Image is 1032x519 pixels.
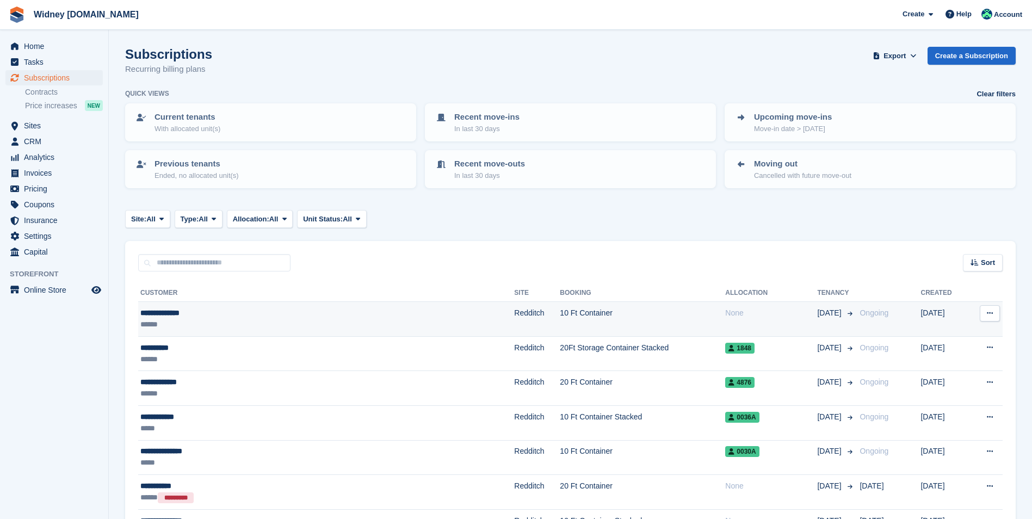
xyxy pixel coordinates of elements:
[175,210,223,228] button: Type: All
[426,104,715,140] a: Recent move-ins In last 30 days
[24,282,89,298] span: Online Store
[725,377,755,388] span: 4876
[514,285,560,302] th: Site
[903,9,924,20] span: Create
[514,475,560,510] td: Redditch
[5,197,103,212] a: menu
[25,101,77,111] span: Price increases
[860,378,888,386] span: Ongoing
[860,308,888,317] span: Ongoing
[725,480,817,492] div: None
[155,123,220,134] p: With allocated unit(s)
[860,447,888,455] span: Ongoing
[181,214,199,225] span: Type:
[131,214,146,225] span: Site:
[920,475,968,510] td: [DATE]
[514,302,560,337] td: Redditch
[817,480,843,492] span: [DATE]
[817,285,855,302] th: Tenancy
[24,181,89,196] span: Pricing
[5,165,103,181] a: menu
[24,244,89,259] span: Capital
[125,210,170,228] button: Site: All
[5,54,103,70] a: menu
[560,302,725,337] td: 10 Ft Container
[817,342,843,354] span: [DATE]
[233,214,269,225] span: Allocation:
[24,165,89,181] span: Invoices
[956,9,972,20] span: Help
[125,47,212,61] h1: Subscriptions
[920,285,968,302] th: Created
[24,134,89,149] span: CRM
[514,336,560,371] td: Redditch
[754,123,832,134] p: Move-in date > [DATE]
[5,282,103,298] a: menu
[25,100,103,112] a: Price increases NEW
[25,87,103,97] a: Contracts
[560,405,725,440] td: 10 Ft Container Stacked
[454,170,525,181] p: In last 30 days
[817,376,843,388] span: [DATE]
[725,412,759,423] span: 0036A
[24,228,89,244] span: Settings
[454,123,520,134] p: In last 30 days
[560,336,725,371] td: 20Ft Storage Container Stacked
[920,405,968,440] td: [DATE]
[981,257,995,268] span: Sort
[726,104,1015,140] a: Upcoming move-ins Move-in date > [DATE]
[24,150,89,165] span: Analytics
[454,158,525,170] p: Recent move-outs
[155,111,220,123] p: Current tenants
[5,70,103,85] a: menu
[754,111,832,123] p: Upcoming move-ins
[817,411,843,423] span: [DATE]
[871,47,919,65] button: Export
[199,214,208,225] span: All
[5,39,103,54] a: menu
[920,336,968,371] td: [DATE]
[24,197,89,212] span: Coupons
[514,371,560,406] td: Redditch
[454,111,520,123] p: Recent move-ins
[860,412,888,421] span: Ongoing
[29,5,143,23] a: Widney [DOMAIN_NAME]
[981,9,992,20] img: Emma
[817,307,843,319] span: [DATE]
[725,307,817,319] div: None
[977,89,1016,100] a: Clear filters
[754,158,851,170] p: Moving out
[24,54,89,70] span: Tasks
[155,170,239,181] p: Ended, no allocated unit(s)
[920,302,968,337] td: [DATE]
[883,51,906,61] span: Export
[24,70,89,85] span: Subscriptions
[560,440,725,475] td: 10 Ft Container
[303,214,343,225] span: Unit Status:
[426,151,715,187] a: Recent move-outs In last 30 days
[125,63,212,76] p: Recurring billing plans
[5,244,103,259] a: menu
[928,47,1016,65] a: Create a Subscription
[126,104,415,140] a: Current tenants With allocated unit(s)
[126,151,415,187] a: Previous tenants Ended, no allocated unit(s)
[146,214,156,225] span: All
[725,343,755,354] span: 1848
[138,285,514,302] th: Customer
[9,7,25,23] img: stora-icon-8386f47178a22dfd0bd8f6a31ec36ba5ce8667c1dd55bd0f319d3a0aa187defe.svg
[754,170,851,181] p: Cancelled with future move-out
[817,446,843,457] span: [DATE]
[5,181,103,196] a: menu
[90,283,103,296] a: Preview store
[514,405,560,440] td: Redditch
[560,285,725,302] th: Booking
[726,151,1015,187] a: Moving out Cancelled with future move-out
[860,481,883,490] span: [DATE]
[5,134,103,149] a: menu
[514,440,560,475] td: Redditch
[125,89,169,98] h6: Quick views
[155,158,239,170] p: Previous tenants
[5,213,103,228] a: menu
[297,210,366,228] button: Unit Status: All
[10,269,108,280] span: Storefront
